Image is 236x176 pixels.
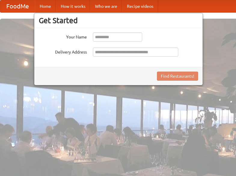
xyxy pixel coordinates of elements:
[35,0,56,12] a: Home
[0,0,35,12] a: FoodMe
[39,32,87,40] label: Your Name
[157,72,198,81] button: Find Restaurants!
[122,0,158,12] a: Recipe videos
[39,16,198,25] h3: Get Started
[56,0,90,12] a: How it works
[90,0,122,12] a: Who we are
[39,48,87,55] label: Delivery Address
